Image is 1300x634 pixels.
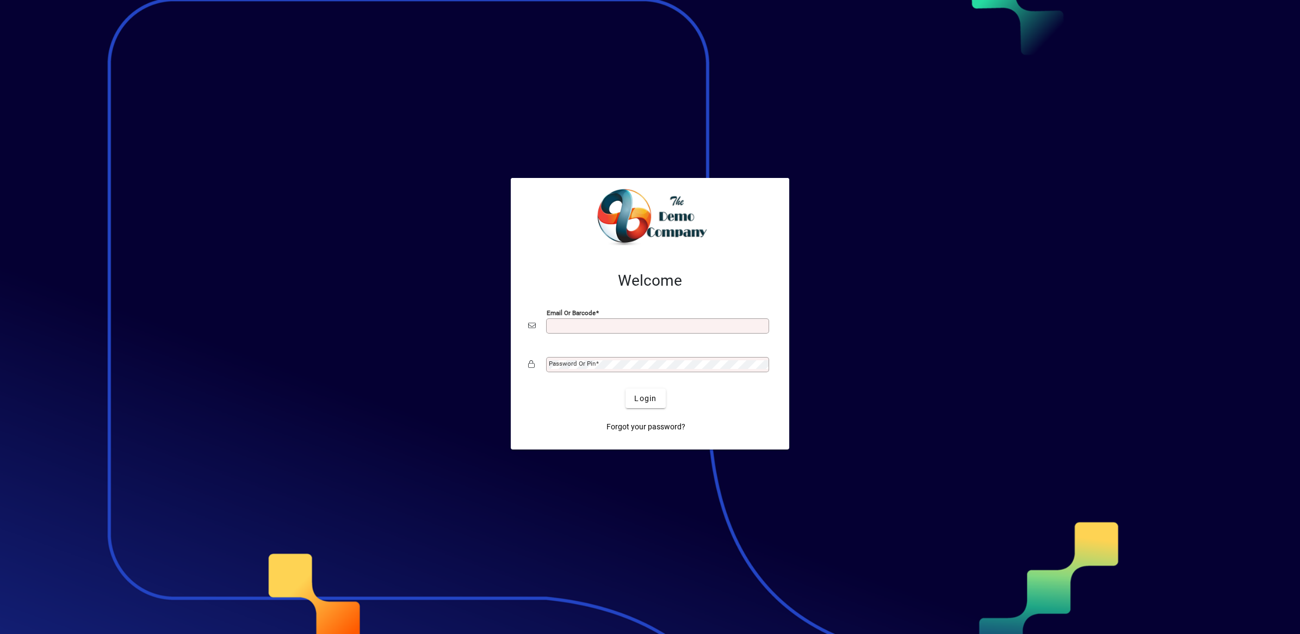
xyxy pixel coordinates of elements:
[602,417,690,436] a: Forgot your password?
[547,309,596,317] mat-label: Email or Barcode
[549,360,596,367] mat-label: Password or Pin
[626,389,665,408] button: Login
[528,272,772,290] h2: Welcome
[634,393,657,404] span: Login
[606,421,685,433] span: Forgot your password?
